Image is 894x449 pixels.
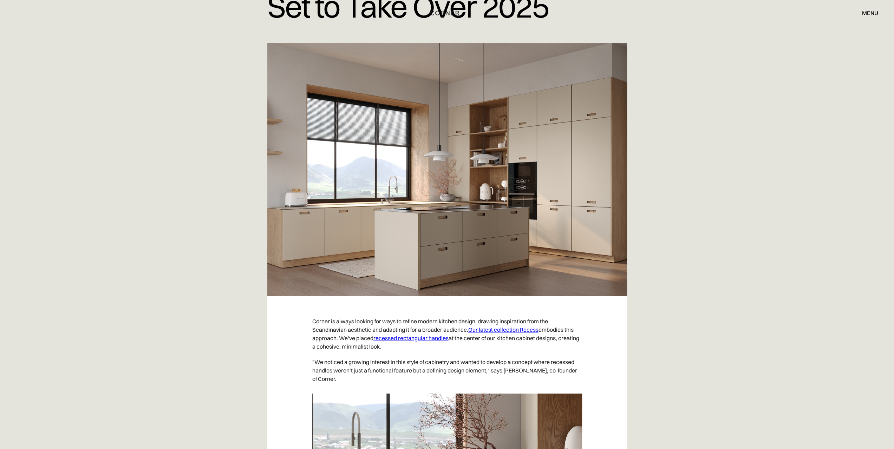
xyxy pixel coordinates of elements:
[312,313,582,354] p: Corner is always looking for ways to refine modern kitchen design, drawing inspiration from the S...
[312,354,582,387] p: "We noticed a growing interest in this style of cabinetry and wanted to develop a concept where r...
[855,7,878,19] div: menu
[862,10,878,16] div: menu
[413,8,481,18] a: home
[373,335,449,342] a: recessed rectangular handles
[468,326,539,333] a: Our latest collection Recess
